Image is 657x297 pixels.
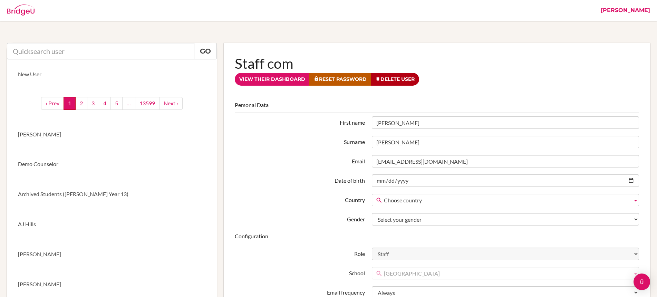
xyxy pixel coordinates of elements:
[7,4,35,16] img: Bridge-U
[309,73,371,86] a: Reset Password
[87,97,99,110] a: 3
[75,97,87,110] a: 2
[231,194,368,204] label: Country
[7,119,217,150] a: [PERSON_NAME]
[110,97,123,110] a: 5
[231,155,368,165] label: Email
[41,97,64,110] a: ‹ Prev
[384,267,630,280] span: [GEOGRAPHIC_DATA]
[231,286,368,297] label: Email frequency
[231,116,368,127] label: First name
[231,267,368,277] label: School
[231,213,368,223] label: Gender
[7,43,194,59] input: Quicksearch user
[235,232,639,244] legend: Configuration
[235,54,639,73] h1: Staff com
[231,136,368,146] label: Surname
[194,43,217,59] a: Go
[371,73,419,86] a: Delete User
[7,239,217,269] a: [PERSON_NAME]
[231,248,368,258] label: Role
[135,97,160,110] a: 13599
[99,97,111,110] a: 4
[384,194,630,207] span: Choose country
[235,73,310,86] a: View their dashboard
[7,209,217,239] a: AJ Hills
[231,174,368,185] label: Date of birth
[159,97,183,110] a: next
[122,97,135,110] a: …
[7,59,217,89] a: New User
[634,274,650,290] div: Open Intercom Messenger
[64,97,76,110] a: 1
[7,149,217,179] a: Demo Counselor
[7,179,217,209] a: Archived Students ([PERSON_NAME] Year 13)
[235,101,639,113] legend: Personal Data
